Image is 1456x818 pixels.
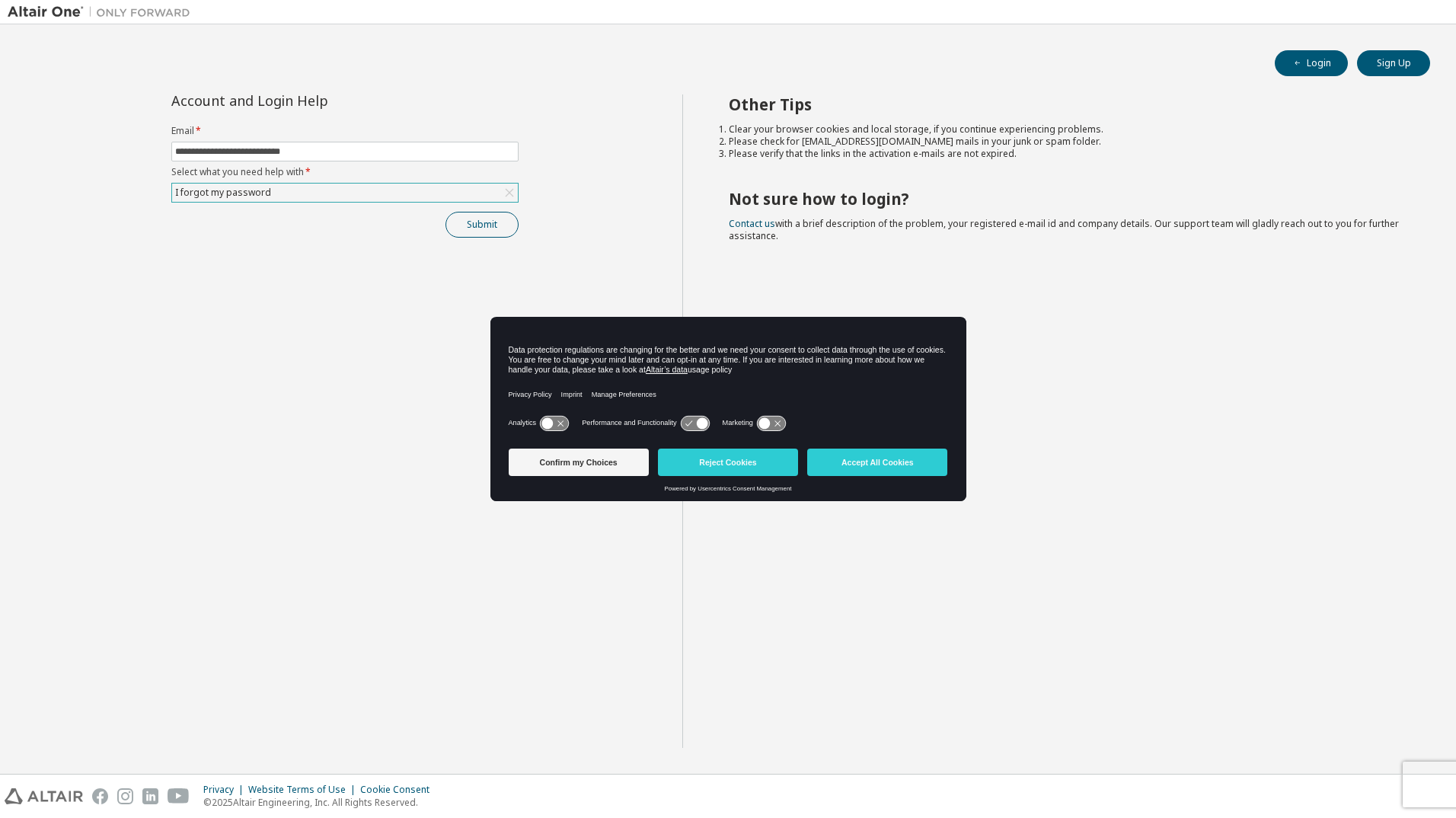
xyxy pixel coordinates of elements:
div: I forgot my password [173,184,273,201]
div: Website Terms of Use [248,784,360,796]
img: linkedin.svg [142,788,158,804]
p: © 2025 Altair Engineering, Inc. All Rights Reserved. [203,796,439,809]
div: I forgot my password [172,184,518,202]
img: Altair One [8,5,198,20]
span: with a brief description of the problem, your registered e-mail id and company details. Our suppo... [729,217,1399,242]
a: Contact us [729,217,775,230]
button: Login [1275,50,1348,76]
div: Privacy [203,784,248,796]
div: Cookie Consent [360,784,439,796]
li: Please verify that the links in the activation e-mails are not expired. [729,148,1403,160]
img: instagram.svg [117,788,133,804]
label: Email [171,125,519,137]
li: Clear your browser cookies and local storage, if you continue experiencing problems. [729,123,1403,136]
li: Please check for [EMAIL_ADDRESS][DOMAIN_NAME] mails in your junk or spam folder. [729,136,1403,148]
h2: Other Tips [729,94,1403,114]
img: youtube.svg [168,788,190,804]
label: Select what you need help with [171,166,519,178]
img: altair_logo.svg [5,788,83,804]
h2: Not sure how to login? [729,189,1403,209]
button: Submit [445,212,519,238]
img: facebook.svg [92,788,108,804]
div: Account and Login Help [171,94,449,107]
button: Sign Up [1357,50,1430,76]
